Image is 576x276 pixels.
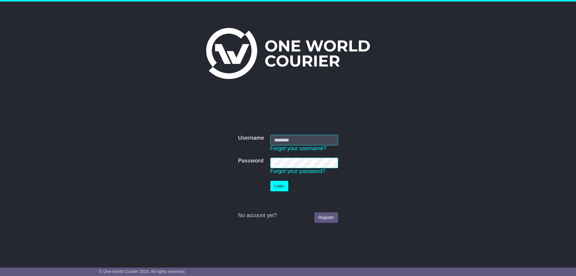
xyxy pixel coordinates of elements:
div: No account yet? [238,212,338,219]
label: Password [238,158,263,164]
img: One World [206,28,370,79]
a: Forgot your username? [270,145,326,151]
span: © One World Courier 2025. All rights reserved. [99,269,186,274]
button: Login [270,181,288,191]
a: Forgot your password? [270,168,325,174]
a: Register [314,212,338,223]
label: Username [238,135,264,141]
